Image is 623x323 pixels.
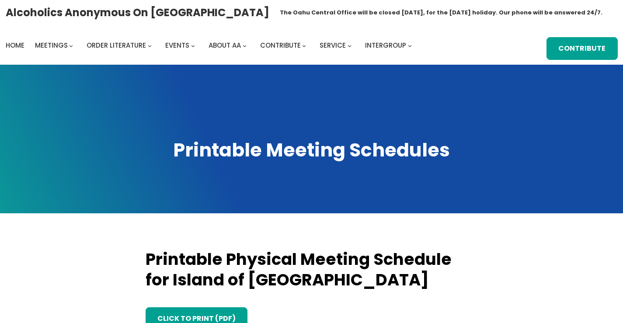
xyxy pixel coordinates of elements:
[6,41,24,50] span: Home
[260,39,301,52] a: Contribute
[6,39,415,52] nav: Intergroup
[320,41,346,50] span: Service
[87,41,146,50] span: Order Literature
[69,43,73,47] button: Meetings submenu
[243,43,247,47] button: About AA submenu
[280,8,602,17] h1: The Oahu Central Office will be closed [DATE], for the [DATE] holiday. Our phone will be answered...
[35,39,68,52] a: Meetings
[209,39,241,52] a: About AA
[6,3,269,22] a: Alcoholics Anonymous on [GEOGRAPHIC_DATA]
[365,41,406,50] span: Intergroup
[320,39,346,52] a: Service
[209,41,241,50] span: About AA
[165,41,189,50] span: Events
[365,39,406,52] a: Intergroup
[146,249,478,291] h2: Printable Physical Meeting Schedule for Island of [GEOGRAPHIC_DATA]
[148,43,152,47] button: Order Literature submenu
[6,39,24,52] a: Home
[348,43,352,47] button: Service submenu
[165,39,189,52] a: Events
[260,41,301,50] span: Contribute
[408,43,412,47] button: Intergroup submenu
[302,43,306,47] button: Contribute submenu
[546,37,618,60] a: Contribute
[35,41,68,50] span: Meetings
[9,137,614,163] h1: Printable Meeting Schedules
[191,43,195,47] button: Events submenu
